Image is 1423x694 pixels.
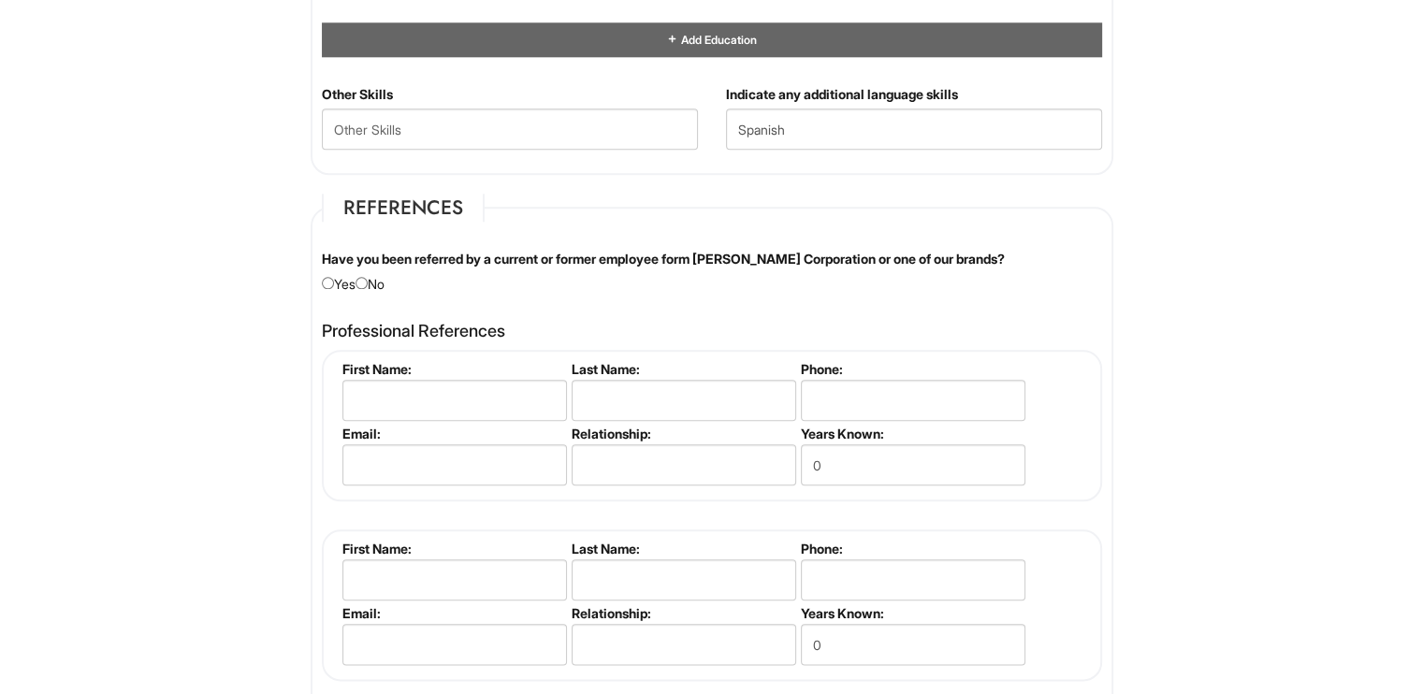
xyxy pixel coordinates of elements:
label: Indicate any additional language skills [726,85,958,104]
input: Additional Language Skills [726,108,1102,150]
label: Last Name: [572,541,793,557]
label: Email: [342,605,564,621]
label: Years Known: [801,605,1023,621]
label: Email: [342,426,564,441]
label: Relationship: [572,605,793,621]
input: Other Skills [322,108,698,150]
label: Phone: [801,361,1023,377]
label: Other Skills [322,85,393,104]
label: Years Known: [801,426,1023,441]
label: Last Name: [572,361,793,377]
a: Add Education [666,33,756,47]
label: First Name: [342,541,564,557]
label: First Name: [342,361,564,377]
legend: References [322,194,485,222]
h4: Professional References [322,322,1102,340]
label: Relationship: [572,426,793,441]
div: Yes No [308,250,1116,294]
label: Have you been referred by a current or former employee form [PERSON_NAME] Corporation or one of o... [322,250,1005,268]
label: Phone: [801,541,1023,557]
span: Add Education [678,33,756,47]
